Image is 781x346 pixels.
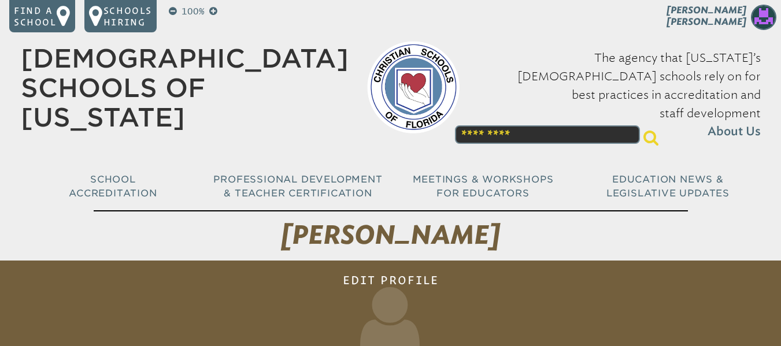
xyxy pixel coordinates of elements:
[478,49,761,141] p: The agency that [US_STATE]’s [DEMOGRAPHIC_DATA] schools rely on for best practices in accreditati...
[413,174,554,199] span: Meetings & Workshops for Educators
[367,41,460,133] img: csf-logo-web-colors.png
[606,174,730,199] span: Education News & Legislative Updates
[21,43,349,132] a: [DEMOGRAPHIC_DATA] Schools of [US_STATE]
[751,5,776,30] img: 9ba37cd82e14fb7ad778e8d88189560c
[179,5,207,18] p: 100%
[708,122,761,141] span: About Us
[667,5,746,27] span: [PERSON_NAME] [PERSON_NAME]
[69,174,157,199] span: School Accreditation
[281,219,500,251] span: [PERSON_NAME]
[103,5,152,28] p: Schools Hiring
[14,5,57,28] p: Find a school
[213,174,382,199] span: Professional Development & Teacher Certification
